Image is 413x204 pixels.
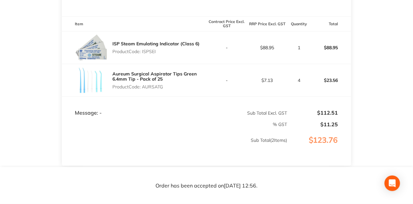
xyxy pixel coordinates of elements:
p: $88.95 [311,40,351,55]
p: - [207,45,247,50]
td: Message: - [62,97,206,116]
th: RRP Price Excl. GST [247,16,287,31]
p: $88.95 [247,45,287,50]
p: $11.25 [288,121,338,127]
p: 4 [288,78,310,83]
th: Total [311,16,351,31]
img: YTNxMzljbg [75,31,107,64]
img: ZWliNG0ycw [75,64,107,96]
a: Aureum Surgical Aspirator Tips Green 6.4mm Tip - Pack of 25 [112,71,197,82]
p: $7.13 [247,78,287,83]
p: Product Code: AURSATG [112,84,206,89]
div: Open Intercom Messenger [384,176,400,191]
p: $112.51 [288,110,338,116]
p: Sub Total ( 2 Items) [62,138,287,156]
th: Item [62,16,206,31]
th: Quantity [287,16,310,31]
p: Order has been accepted on [DATE] 12:56 . [155,183,258,188]
p: - [207,78,247,83]
p: Sub Total Excl. GST [207,110,287,116]
p: $23.56 [311,73,351,88]
p: $123.76 [288,136,350,158]
th: Contract Price Excl. GST [207,16,247,31]
p: Product Code: ISPSEI [112,49,200,54]
a: ISP Steam Emulating Indicator (Class 6) [112,41,200,47]
p: % GST [62,122,287,127]
p: 1 [288,45,310,50]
